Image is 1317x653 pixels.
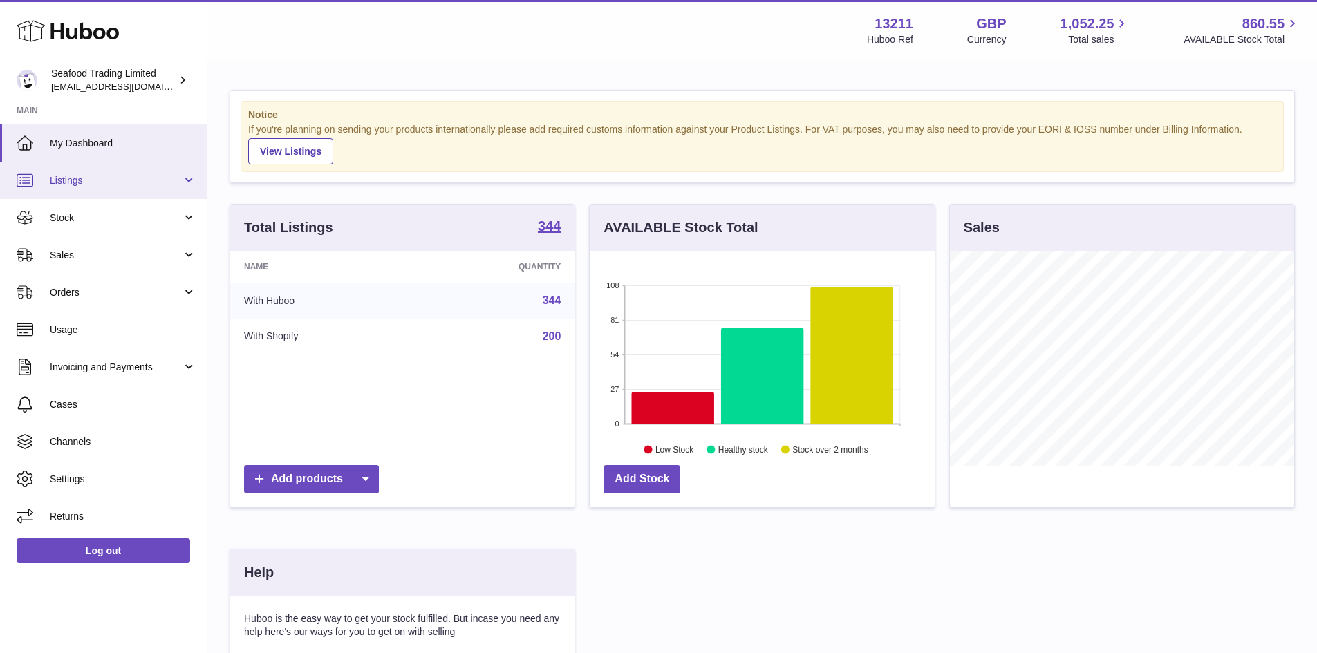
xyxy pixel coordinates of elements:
th: Quantity [416,251,575,283]
p: Huboo is the easy way to get your stock fulfilled. But incase you need any help here's our ways f... [244,612,561,638]
strong: GBP [976,15,1006,33]
strong: Notice [248,108,1276,122]
text: 54 [611,350,619,359]
span: Usage [50,323,196,337]
span: Orders [50,286,182,299]
a: 860.55 AVAILABLE Stock Total [1184,15,1300,46]
text: 0 [615,419,619,428]
div: If you're planning on sending your products internationally please add required customs informati... [248,123,1276,164]
a: Add Stock [604,465,680,493]
h3: Total Listings [244,218,333,237]
td: With Huboo [230,283,416,319]
span: Listings [50,174,182,187]
span: Total sales [1068,33,1130,46]
span: AVAILABLE Stock Total [1184,33,1300,46]
span: 860.55 [1242,15,1285,33]
td: With Shopify [230,319,416,354]
span: My Dashboard [50,137,196,150]
a: Add products [244,465,379,493]
span: Settings [50,473,196,486]
span: [EMAIL_ADDRESS][DOMAIN_NAME] [51,81,203,92]
a: 344 [538,219,561,236]
strong: 344 [538,219,561,233]
h3: AVAILABLE Stock Total [604,218,758,237]
a: 344 [543,294,561,306]
text: Healthy stock [718,444,769,454]
span: Invoicing and Payments [50,361,182,374]
span: 1,052.25 [1061,15,1114,33]
a: Log out [17,538,190,563]
text: Stock over 2 months [793,444,868,454]
text: 81 [611,316,619,324]
text: 27 [611,385,619,393]
span: Cases [50,398,196,411]
h3: Help [244,563,274,582]
h3: Sales [964,218,1000,237]
span: Sales [50,249,182,262]
div: Huboo Ref [867,33,913,46]
span: Channels [50,435,196,448]
div: Seafood Trading Limited [51,67,176,93]
div: Currency [967,33,1007,46]
a: View Listings [248,138,333,164]
text: 108 [606,281,619,290]
img: online@rickstein.com [17,70,37,91]
a: 200 [543,330,561,342]
text: Low Stock [655,444,694,454]
span: Returns [50,510,196,523]
a: 1,052.25 Total sales [1061,15,1130,46]
th: Name [230,251,416,283]
strong: 13211 [875,15,913,33]
span: Stock [50,211,182,225]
